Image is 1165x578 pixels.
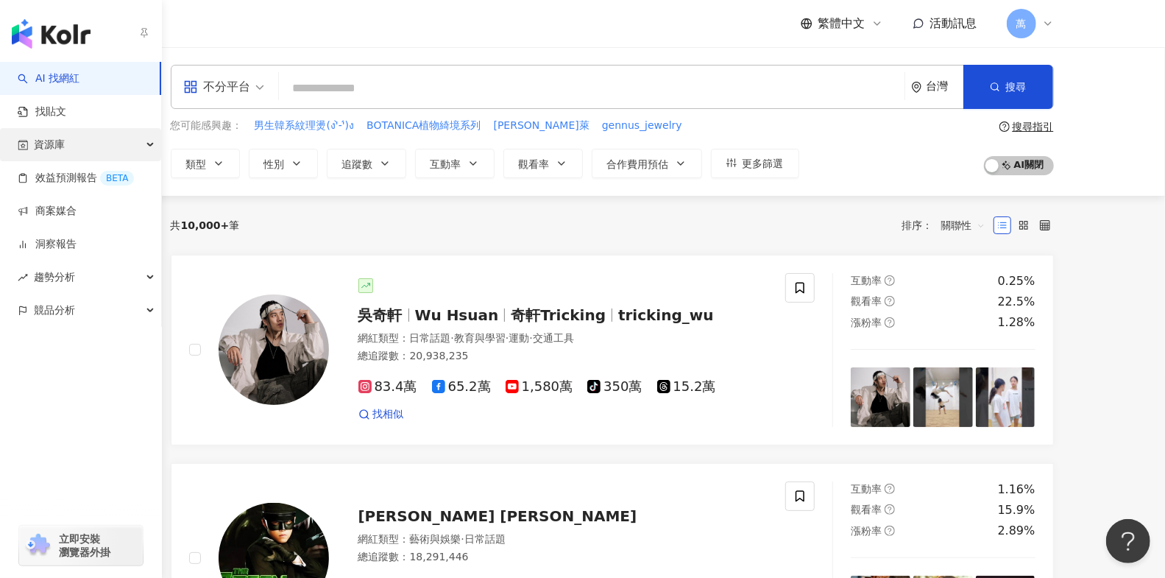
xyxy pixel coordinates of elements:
[587,379,642,395] span: 350萬
[358,331,768,346] div: 網紅類型 ：
[464,533,506,545] span: 日常話題
[851,504,882,515] span: 觀看率
[219,295,329,405] img: KOL Avatar
[592,149,702,178] button: 合作費用預估
[358,532,768,547] div: 網紅類型 ：
[885,275,895,286] span: question-circle
[358,550,768,565] div: 總追蹤數 ： 18,291,446
[183,75,251,99] div: 不分平台
[415,306,499,324] span: Wu Hsuan
[12,19,91,49] img: logo
[34,261,75,294] span: 趨勢分析
[885,317,895,328] span: question-circle
[618,306,714,324] span: tricking_wu
[851,295,882,307] span: 觀看率
[607,158,669,170] span: 合作費用預估
[941,214,985,237] span: 關聯性
[602,119,682,133] span: gennus_jewelry
[171,149,240,178] button: 類型
[18,237,77,252] a: 洞察報告
[1106,519,1150,563] iframe: Help Scout Beacon - Open
[998,273,1035,289] div: 0.25%
[506,332,509,344] span: ·
[18,204,77,219] a: 商案媒合
[373,407,404,422] span: 找相似
[432,379,491,395] span: 65.2萬
[963,65,1053,109] button: 搜尋
[461,533,464,545] span: ·
[927,80,963,93] div: 台灣
[818,15,865,32] span: 繁體中文
[998,502,1035,518] div: 15.9%
[24,534,52,557] img: chrome extension
[358,507,637,525] span: [PERSON_NAME] [PERSON_NAME]
[493,118,590,134] button: [PERSON_NAME]萊
[930,16,977,30] span: 活動訊息
[976,367,1035,427] img: post-image
[851,483,882,495] span: 互動率
[431,158,461,170] span: 互動率
[913,367,973,427] img: post-image
[171,219,240,231] div: 共 筆
[18,71,79,86] a: searchAI 找網紅
[657,379,716,395] span: 15.2萬
[19,526,143,565] a: chrome extension立即安裝 瀏覽器外掛
[171,255,1054,445] a: KOL Avatar吳奇軒Wu Hsuan奇軒Trickingtricking_wu網紅類型：日常話題·教育與學習·運動·交通工具總追蹤數：20,938,23583.4萬65.2萬1,580萬3...
[358,306,403,324] span: 吳奇軒
[885,504,895,515] span: question-circle
[171,119,243,133] span: 您可能感興趣：
[18,171,134,186] a: 效益預測報告BETA
[342,158,373,170] span: 追蹤數
[998,523,1035,539] div: 2.89%
[509,332,529,344] span: 運動
[1016,15,1027,32] span: 萬
[519,158,550,170] span: 觀看率
[506,379,573,395] span: 1,580萬
[998,314,1035,331] div: 1.28%
[601,118,683,134] button: gennus_jewelry
[327,149,406,178] button: 追蹤數
[186,158,207,170] span: 類型
[451,332,454,344] span: ·
[533,332,574,344] span: 交通工具
[18,105,66,119] a: 找貼文
[254,118,355,134] button: 男生韓系紋理燙(ง'̀-'́)ง
[358,407,404,422] a: 找相似
[998,294,1035,310] div: 22.5%
[885,296,895,306] span: question-circle
[249,149,318,178] button: 性別
[34,128,65,161] span: 資源庫
[34,294,75,327] span: 競品分析
[851,275,882,286] span: 互動率
[511,306,606,324] span: 奇軒Tricking
[18,272,28,283] span: rise
[410,332,451,344] span: 日常話題
[902,214,994,237] div: 排序：
[367,119,481,133] span: BOTANICA植物綺境系列
[181,219,230,231] span: 10,000+
[999,121,1010,132] span: question-circle
[255,119,355,133] span: 男生韓系紋理燙(ง'̀-'́)ง
[743,158,784,169] span: 更多篩選
[264,158,285,170] span: 性別
[415,149,495,178] button: 互動率
[911,82,922,93] span: environment
[851,367,910,427] img: post-image
[1006,81,1027,93] span: 搜尋
[358,349,768,364] div: 總追蹤數 ： 20,938,235
[183,80,198,94] span: appstore
[1013,121,1054,133] div: 搜尋指引
[366,118,481,134] button: BOTANICA植物綺境系列
[503,149,583,178] button: 觀看率
[59,532,110,559] span: 立即安裝 瀏覽器外掛
[529,332,532,344] span: ·
[851,525,882,537] span: 漲粉率
[885,526,895,536] span: question-circle
[998,482,1035,498] div: 1.16%
[711,149,799,178] button: 更多篩選
[494,119,589,133] span: [PERSON_NAME]萊
[410,533,461,545] span: 藝術與娛樂
[851,317,882,328] span: 漲粉率
[885,484,895,494] span: question-circle
[454,332,506,344] span: 教育與學習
